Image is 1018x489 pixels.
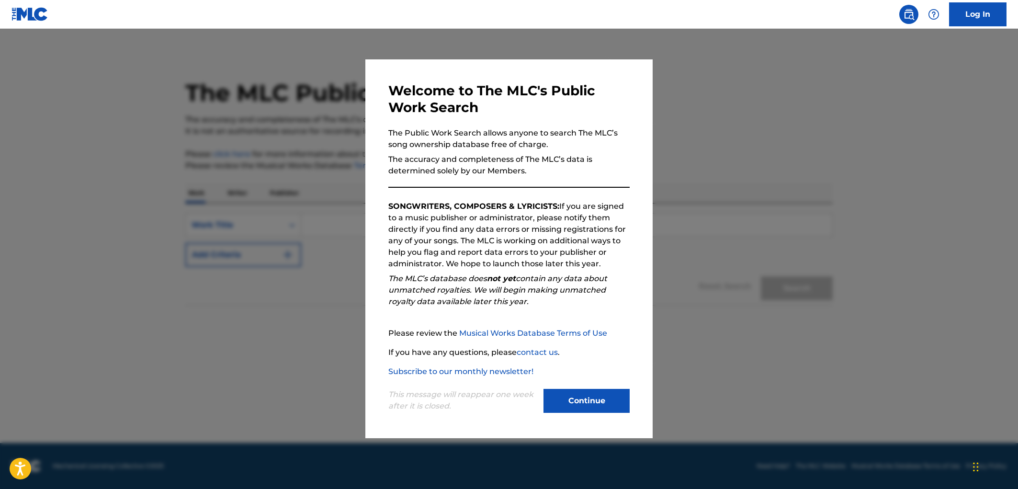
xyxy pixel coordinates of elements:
[928,9,939,20] img: help
[388,202,559,211] strong: SONGWRITERS, COMPOSERS & LYRICISTS:
[970,443,1018,489] iframe: Chat Widget
[388,201,630,270] p: If you are signed to a music publisher or administrator, please notify them directly if you find ...
[487,274,516,283] strong: not yet
[388,127,630,150] p: The Public Work Search allows anyone to search The MLC’s song ownership database free of charge.
[388,367,533,376] a: Subscribe to our monthly newsletter!
[11,7,48,21] img: MLC Logo
[899,5,918,24] a: Public Search
[388,328,630,339] p: Please review the
[459,329,607,338] a: Musical Works Database Terms of Use
[388,274,607,306] em: The MLC’s database does contain any data about unmatched royalties. We will begin making unmatche...
[388,82,630,116] h3: Welcome to The MLC's Public Work Search
[924,5,943,24] div: Help
[973,453,979,481] div: Drag
[388,389,538,412] p: This message will reappear one week after it is closed.
[517,348,558,357] a: contact us
[388,347,630,358] p: If you have any questions, please .
[903,9,915,20] img: search
[388,154,630,177] p: The accuracy and completeness of The MLC’s data is determined solely by our Members.
[949,2,1007,26] a: Log In
[543,389,630,413] button: Continue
